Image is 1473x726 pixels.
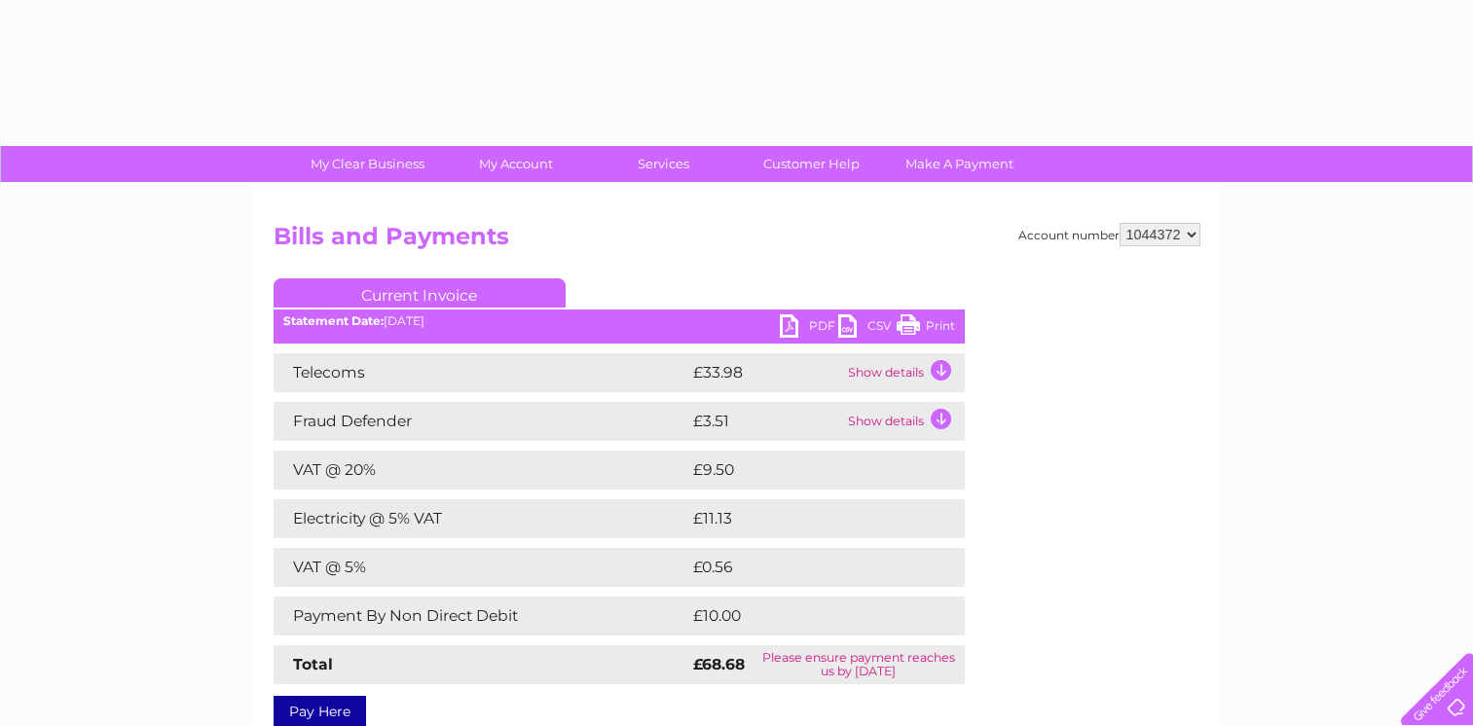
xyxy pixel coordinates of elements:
a: CSV [838,314,897,343]
td: Telecoms [274,353,688,392]
td: Fraud Defender [274,402,688,441]
strong: £68.68 [693,655,745,673]
td: Show details [843,402,965,441]
a: Customer Help [731,146,892,182]
td: £9.50 [688,451,920,490]
a: Make A Payment [879,146,1040,182]
td: Payment By Non Direct Debit [274,597,688,635]
td: £10.00 [688,597,925,635]
td: Please ensure payment reaches us by [DATE] [753,645,965,684]
div: Account number [1018,223,1200,246]
td: VAT @ 5% [274,548,688,587]
a: Current Invoice [274,278,566,308]
a: PDF [780,314,838,343]
td: VAT @ 20% [274,451,688,490]
a: Print [897,314,955,343]
div: [DATE] [274,314,965,328]
a: My Clear Business [287,146,448,182]
b: Statement Date: [283,313,384,328]
td: £11.13 [688,499,919,538]
td: Electricity @ 5% VAT [274,499,688,538]
td: £0.56 [688,548,919,587]
strong: Total [293,655,333,673]
h2: Bills and Payments [274,223,1200,260]
a: My Account [435,146,596,182]
td: £3.51 [688,402,843,441]
a: Services [583,146,744,182]
td: Show details [843,353,965,392]
td: £33.98 [688,353,843,392]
